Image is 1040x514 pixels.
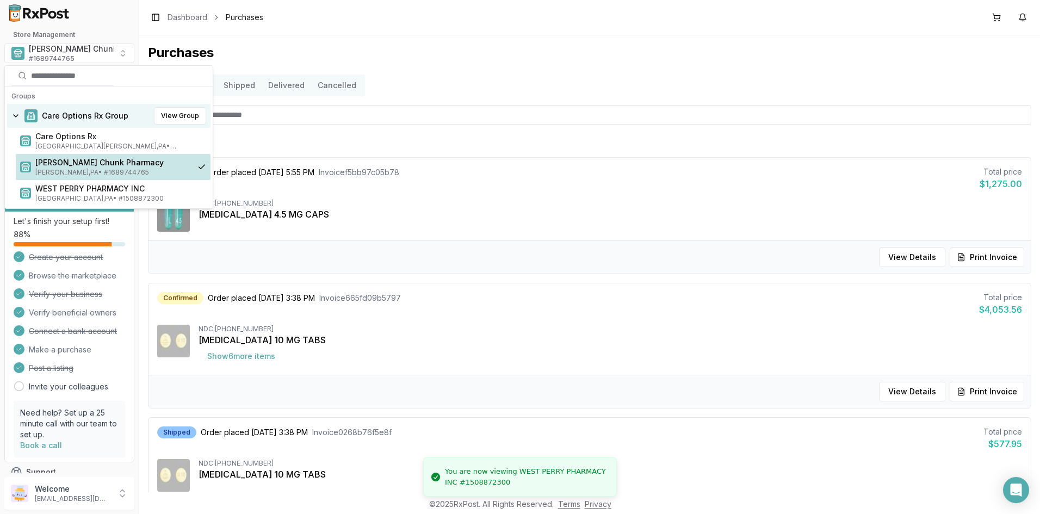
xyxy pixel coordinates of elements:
div: $1,275.00 [980,177,1022,190]
span: Browse the marketplace [29,270,116,281]
img: Jardiance 10 MG TABS [157,459,190,492]
p: Need help? Set up a 25 minute call with our team to set up. [20,407,119,440]
div: Total price [983,426,1022,437]
img: Vraylar 4.5 MG CAPS [157,199,190,232]
p: Let's finish your setup first! [14,216,125,227]
span: [GEOGRAPHIC_DATA] , PA • # 1508872300 [35,194,206,203]
div: NDC: [PHONE_NUMBER] [199,325,1022,333]
span: Verify your business [29,289,102,300]
div: [MEDICAL_DATA] 10 MG TABS [199,468,1022,481]
span: [PERSON_NAME] Chunk Pharmacy [29,44,157,54]
span: Connect a bank account [29,326,117,337]
span: Invoice 0268b76f5e8f [312,427,392,438]
span: Create your account [29,252,103,263]
img: Jardiance 10 MG TABS [157,325,190,357]
p: Welcome [35,484,110,494]
button: Print Invoice [950,247,1024,267]
a: Book a call [20,441,62,450]
div: NDC: [PHONE_NUMBER] [199,459,1022,468]
div: You are now viewing WEST PERRY PHARMACY INC #1508872300 [445,466,608,487]
a: Dashboard [168,12,207,23]
span: Care Options Rx [35,131,206,142]
div: NDC: [PHONE_NUMBER] [199,199,1022,208]
button: View Details [879,382,945,401]
span: [PERSON_NAME] , PA • # 1689744765 [35,168,189,177]
h2: Store Management [4,30,134,39]
div: Groups [7,89,211,104]
h1: Purchases [148,44,1031,61]
span: Care Options Rx Group [42,110,128,121]
div: Shipped [157,426,196,438]
span: Verify beneficial owners [29,307,116,318]
img: RxPost Logo [4,4,74,22]
img: User avatar [11,485,28,502]
button: Delivered [262,77,311,94]
button: Print Invoice [950,382,1024,401]
button: View Group [154,107,206,125]
span: [PERSON_NAME] Chunk Pharmacy [35,157,189,168]
div: [MEDICAL_DATA] 4.5 MG CAPS [199,208,1022,221]
div: [MEDICAL_DATA] 10 MG TABS [199,333,1022,346]
button: Cancelled [311,77,363,94]
span: Order placed [DATE] 3:38 PM [208,293,315,304]
span: Order placed [DATE] 3:38 PM [201,427,308,438]
span: Order placed [DATE] 5:55 PM [208,167,314,178]
span: Purchases [226,12,263,23]
button: Show6more items [199,346,284,366]
button: Support [4,462,134,482]
span: Post a listing [29,363,73,374]
div: Confirmed [157,292,203,304]
a: Privacy [585,499,611,509]
button: View Details [879,247,945,267]
p: [EMAIL_ADDRESS][DOMAIN_NAME] [35,494,110,503]
div: Total price [979,292,1022,303]
div: $4,053.56 [979,303,1022,316]
span: 88 % [14,229,30,240]
span: Make a purchase [29,344,91,355]
div: $577.95 [983,437,1022,450]
a: Terms [558,499,580,509]
span: WEST PERRY PHARMACY INC [35,183,206,194]
a: Invite your colleagues [29,381,108,392]
button: Shipped [217,77,262,94]
div: Open Intercom Messenger [1003,477,1029,503]
span: Invoice 665fd09b5797 [319,293,401,304]
span: Invoice f5bb97c05b78 [319,167,399,178]
span: # 1689744765 [29,54,75,63]
nav: breadcrumb [168,12,263,23]
button: Select a view [4,44,134,63]
div: Total price [980,166,1022,177]
span: [GEOGRAPHIC_DATA][PERSON_NAME] , PA • # 1932201860 [35,142,206,151]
